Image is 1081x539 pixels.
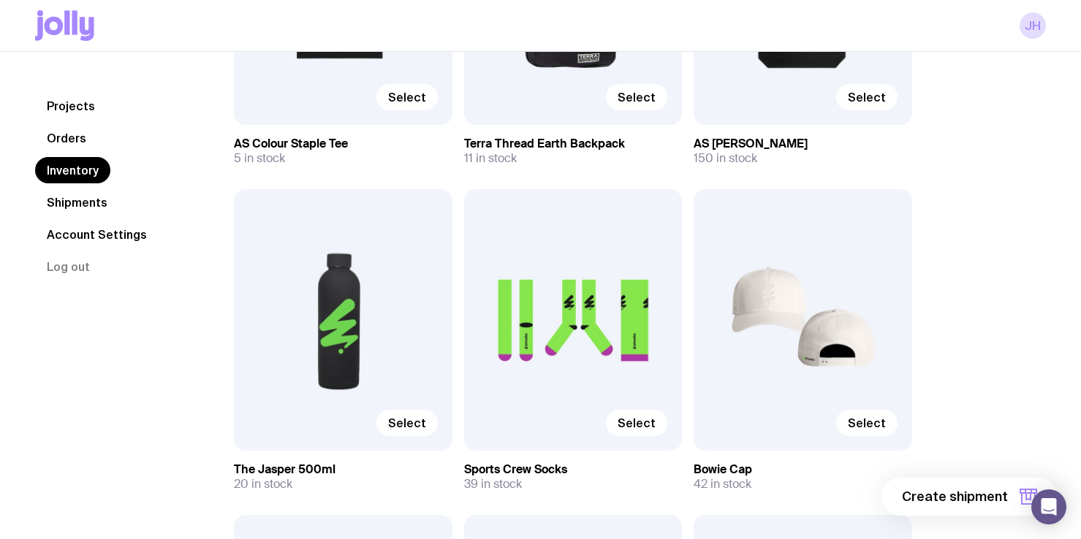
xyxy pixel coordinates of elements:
span: 150 in stock [694,151,757,166]
a: Orders [35,125,98,151]
h3: AS [PERSON_NAME] [694,137,912,151]
span: 11 in stock [464,151,517,166]
span: Create shipment [902,488,1008,505]
span: Select [848,90,886,104]
div: Open Intercom Messenger [1031,489,1066,524]
a: Projects [35,93,107,119]
h3: Bowie Cap [694,462,912,477]
span: Select [388,416,426,430]
a: Account Settings [35,221,159,248]
span: Select [388,90,426,104]
a: JH [1020,12,1046,39]
a: Shipments [35,189,119,215]
span: Select [618,416,656,430]
span: 42 in stock [694,477,751,492]
h3: AS Colour Staple Tee [234,137,452,151]
span: 39 in stock [464,477,522,492]
a: Inventory [35,157,110,183]
button: Log out [35,253,102,280]
button: Create shipment [881,478,1058,516]
span: Select [848,416,886,430]
span: 5 in stock [234,151,285,166]
span: Select [618,90,656,104]
h3: Terra Thread Earth Backpack [464,137,683,151]
span: 20 in stock [234,477,292,492]
h3: Sports Crew Socks [464,462,683,477]
h3: The Jasper 500ml [234,462,452,477]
